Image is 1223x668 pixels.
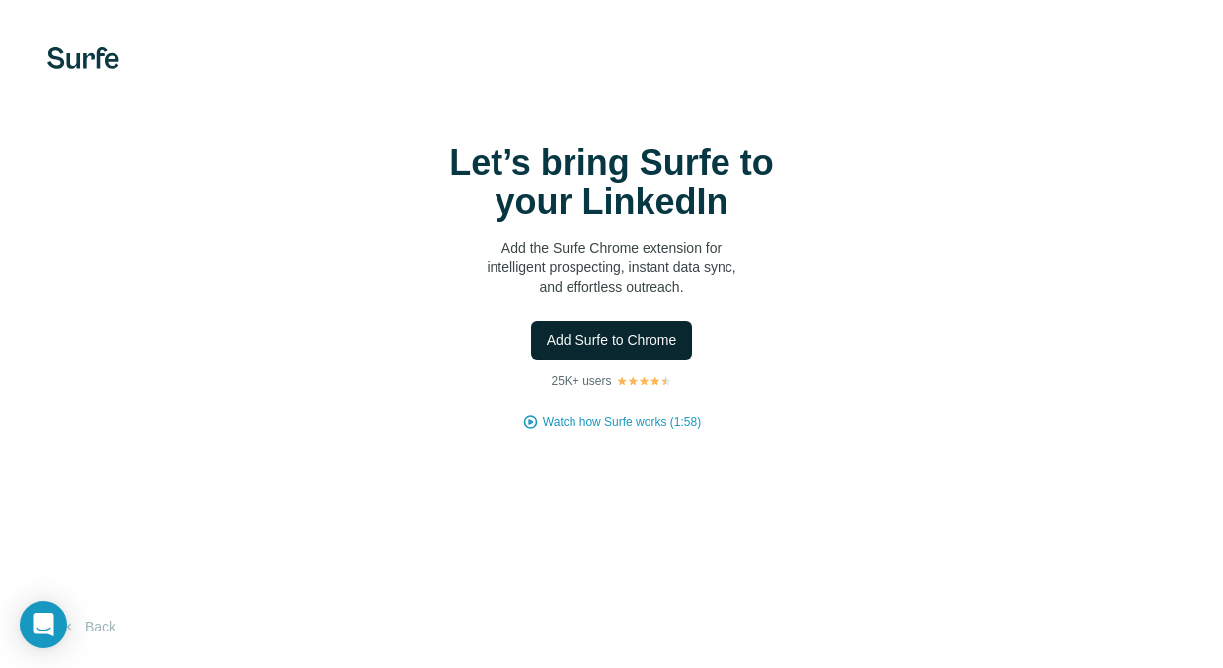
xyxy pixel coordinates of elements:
[543,413,701,431] button: Watch how Surfe works (1:58)
[547,331,677,350] span: Add Surfe to Chrome
[47,47,119,69] img: Surfe's logo
[415,143,809,222] h1: Let’s bring Surfe to your LinkedIn
[47,609,129,644] button: Back
[531,321,693,360] button: Add Surfe to Chrome
[616,375,672,387] img: Rating Stars
[551,372,611,390] p: 25K+ users
[415,238,809,297] p: Add the Surfe Chrome extension for intelligent prospecting, instant data sync, and effortless out...
[20,601,67,648] div: Open Intercom Messenger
